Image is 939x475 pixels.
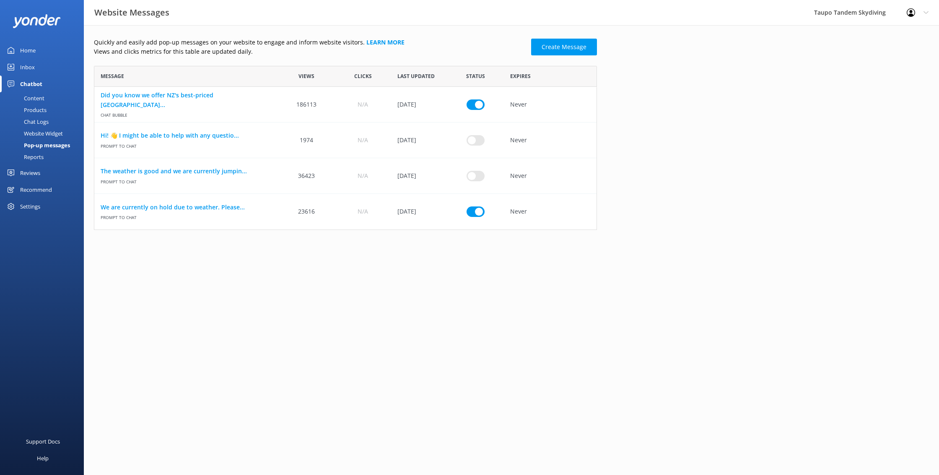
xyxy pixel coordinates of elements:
div: Chatbot [20,76,42,92]
a: Content [5,92,84,104]
span: N/A [358,171,368,180]
div: 36423 [278,158,335,194]
span: Status [466,72,485,80]
a: We are currently on hold due to weather. Please... [101,203,272,212]
p: Views and clicks metrics for this table are updated daily. [94,47,526,56]
a: Chat Logs [5,116,84,128]
span: Chat bubble [101,110,272,118]
a: Learn more [366,38,405,46]
span: Prompt to Chat [101,140,272,149]
span: Last updated [397,72,435,80]
a: Reports [5,151,84,163]
div: 1974 [278,123,335,158]
span: Prompt to Chat [101,176,272,185]
div: 07 May 2025 [391,123,447,158]
div: Reports [5,151,44,163]
div: grid [94,87,597,230]
div: Inbox [20,59,35,76]
div: Reviews [20,164,40,181]
span: N/A [358,100,368,109]
div: 04 Sep 2025 [391,158,447,194]
span: Prompt to Chat [101,212,272,221]
span: Views [298,72,314,80]
a: Website Widget [5,128,84,139]
a: Create Message [531,39,597,55]
span: N/A [358,207,368,216]
div: Never [504,194,597,230]
span: Clicks [354,72,372,80]
p: Quickly and easily add pop-up messages on your website to engage and inform website visitors. [94,38,526,47]
div: 23616 [278,194,335,230]
a: Pop-up messages [5,139,84,151]
span: N/A [358,136,368,145]
div: 186113 [278,87,335,123]
div: 30 Jan 2025 [391,87,447,123]
div: Chat Logs [5,116,49,128]
a: Products [5,104,84,116]
div: Website Widget [5,128,63,139]
div: row [94,87,597,123]
div: row [94,123,597,158]
span: Message [101,72,124,80]
div: Products [5,104,47,116]
div: 06 Sep 2025 [391,194,447,230]
div: Support Docs [26,433,60,450]
div: row [94,194,597,230]
div: Content [5,92,44,104]
div: Never [504,123,597,158]
div: Recommend [20,181,52,198]
a: Hi! 👋 I might be able to help with any questio... [101,131,272,140]
div: Pop-up messages [5,139,70,151]
div: row [94,158,597,194]
a: Did you know we offer NZ's best-priced [GEOGRAPHIC_DATA]... [101,91,272,110]
div: Settings [20,198,40,215]
div: Never [504,87,597,123]
div: Home [20,42,36,59]
h3: Website Messages [94,6,169,19]
div: Help [37,450,49,467]
span: Expires [510,72,531,80]
a: The weather is good and we are currently jumpin... [101,167,272,176]
img: yonder-white-logo.png [13,14,61,28]
div: Never [504,158,597,194]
